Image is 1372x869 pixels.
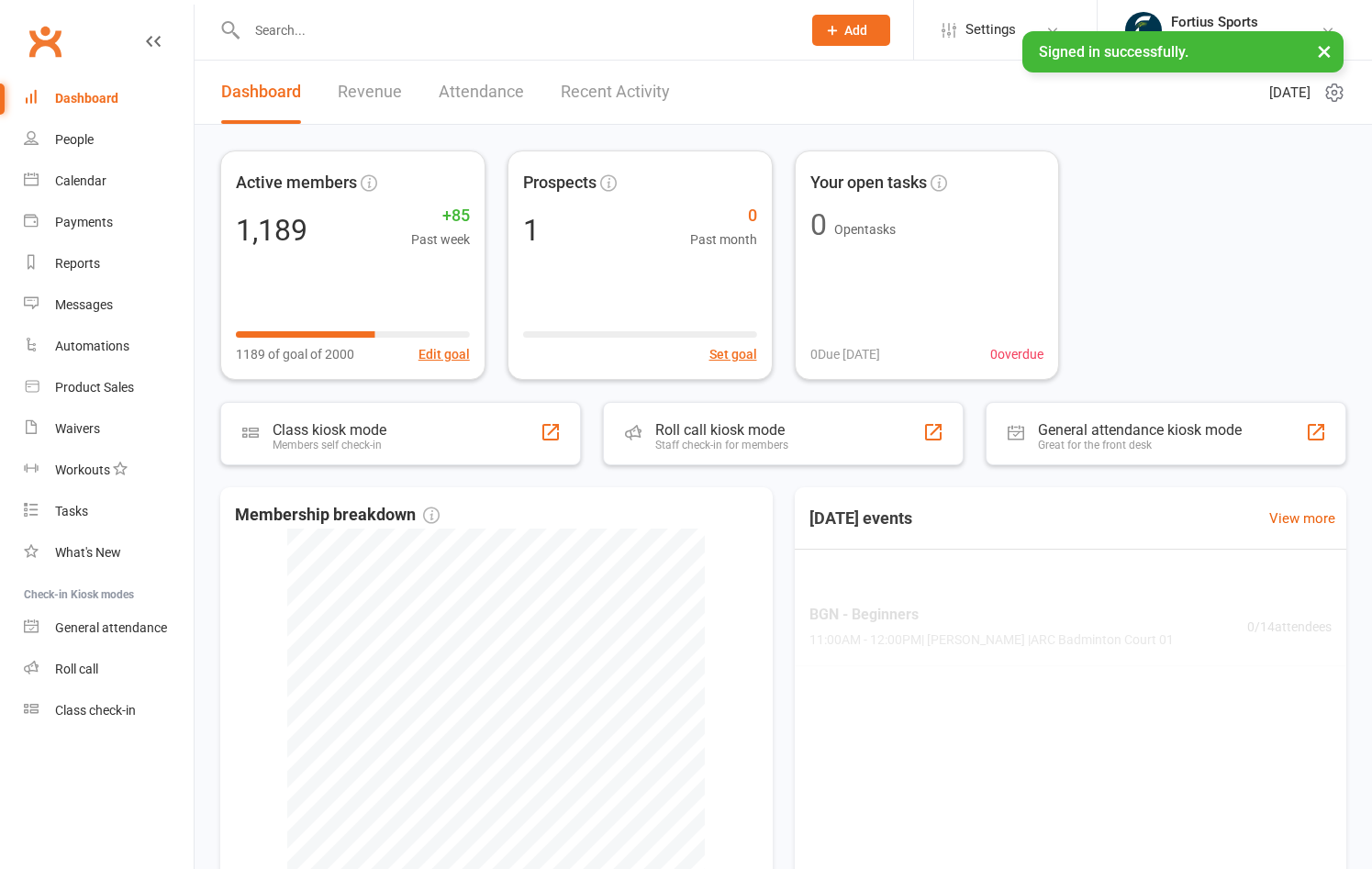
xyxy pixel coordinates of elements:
div: People [55,132,94,147]
span: Open tasks [834,222,896,237]
span: 1189 of goal of 2000 [236,344,354,364]
div: Fortius Sports [1171,14,1295,30]
img: thumb_image1743802567.png [1125,12,1162,49]
a: Clubworx [22,18,68,64]
a: Roll call [24,649,194,690]
span: Past week [411,229,470,250]
button: Edit goal [418,344,470,364]
a: View more [1269,507,1335,529]
a: Class kiosk mode [24,690,194,731]
div: Product Sales [55,380,134,395]
a: What's New [24,532,194,574]
a: Tasks [24,491,194,532]
div: Roll call kiosk mode [655,421,788,439]
a: Recent Activity [561,61,670,124]
div: General attendance kiosk mode [1038,421,1242,439]
div: Payments [55,215,113,229]
span: 0 [690,203,757,229]
a: Dashboard [221,61,301,124]
span: HPT - High Performance Training [809,766,1174,790]
a: Automations [24,326,194,367]
span: BGN - Beginners [809,603,1174,627]
a: General attendance kiosk mode [24,607,194,649]
span: 11:00AM - 12:00PM | [PERSON_NAME] | ARC Badminton Court 05 [809,793,1174,813]
span: 0 overdue [990,344,1043,364]
span: Membership breakdown [235,502,440,529]
a: People [24,119,194,161]
a: Workouts [24,450,194,491]
div: Roll call [55,662,98,676]
span: 11:00AM - 12:00PM | [PERSON_NAME] | ARC Badminton Court 01 [809,630,1174,651]
div: Great for the front desk [1038,439,1242,451]
div: Staff check-in for members [655,439,788,451]
a: Dashboard [24,78,194,119]
div: Class check-in [55,703,136,718]
span: Your open tasks [810,170,927,196]
input: Search... [241,17,788,43]
div: 0 [810,210,827,240]
span: Settings [965,9,1016,50]
span: 7 / 14 attendees [1247,780,1332,800]
span: 0 Due [DATE] [810,344,880,364]
h3: [DATE] events [795,502,927,535]
div: Class kiosk mode [273,421,386,439]
a: Messages [24,284,194,326]
a: Attendance [439,61,524,124]
span: Add [844,23,867,38]
div: What's New [55,545,121,560]
div: Messages [55,297,113,312]
div: Members self check-in [273,439,386,451]
a: Calendar [24,161,194,202]
div: Dashboard [55,91,118,106]
span: Past month [690,229,757,250]
span: 11:00AM - 12:00PM | Heymard Humblers | ARC Badminton Court 04 [809,715,1186,735]
div: [GEOGRAPHIC_DATA] [1171,30,1295,47]
a: Reports [24,243,194,284]
a: Waivers [24,408,194,450]
span: Prospects [523,170,597,196]
span: +85 [411,203,470,229]
button: Set goal [709,344,757,364]
span: Signed in successfully. [1039,43,1188,61]
div: Waivers [55,421,100,436]
button: Add [812,15,890,46]
div: Workouts [55,462,110,477]
span: 6 / 14 attendees [1247,702,1332,722]
button: × [1308,31,1341,71]
a: Payments [24,202,194,243]
a: Revenue [338,61,402,124]
span: [DATE] [1269,82,1311,104]
span: HPT - High Performance Training [809,688,1186,712]
div: Reports [55,256,100,271]
a: Product Sales [24,367,194,408]
div: Calendar [55,173,106,188]
span: Active members [236,170,357,196]
span: 0 / 14 attendees [1247,617,1332,637]
div: Tasks [55,504,88,518]
div: 1,189 [236,216,307,245]
span: HPT - High Performance Training [809,844,1178,868]
div: General attendance [55,620,167,635]
div: Automations [55,339,129,353]
div: 1 [523,216,540,245]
